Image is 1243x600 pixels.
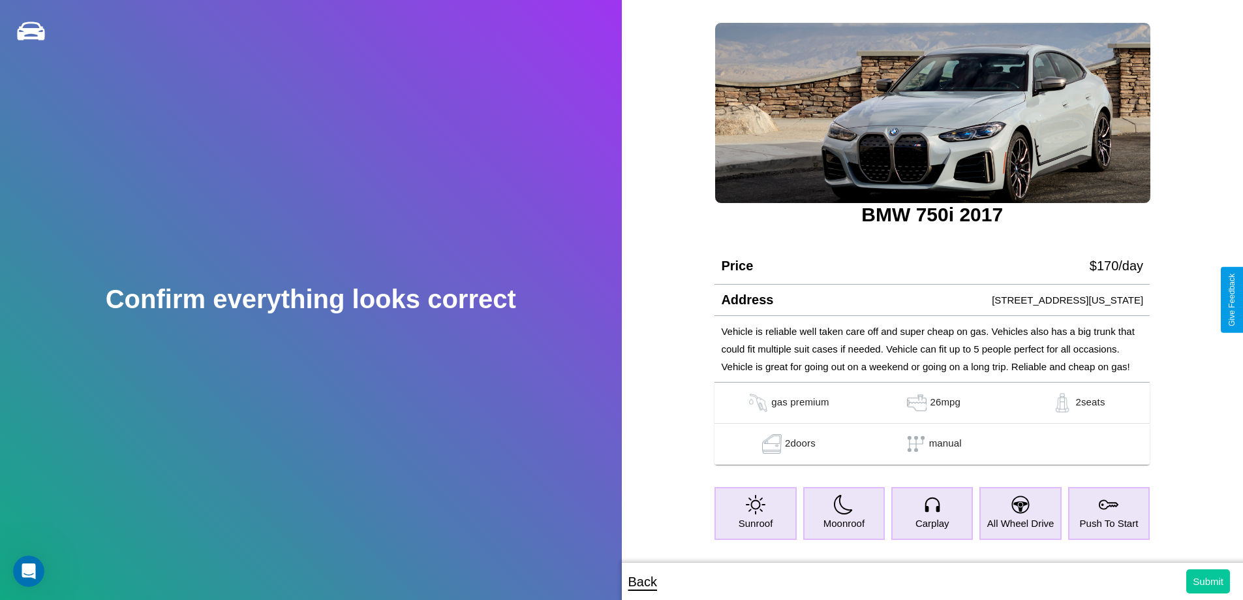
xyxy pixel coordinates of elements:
p: Sunroof [739,514,773,532]
p: 26 mpg [930,393,960,413]
button: Submit [1186,569,1230,593]
p: $ 170 /day [1090,254,1143,277]
p: Push To Start [1080,514,1139,532]
p: Back [628,570,657,593]
table: simple table [714,383,1150,465]
p: [STREET_ADDRESS][US_STATE] [992,291,1143,309]
p: gas premium [771,393,829,413]
img: gas [745,393,771,413]
p: 2 seats [1075,393,1105,413]
img: gas [1049,393,1075,413]
h2: Confirm everything looks correct [106,285,516,314]
p: Carplay [915,514,949,532]
p: Vehicle is reliable well taken care off and super cheap on gas. Vehicles also has a big trunk tha... [721,323,1143,375]
p: Moonroof [823,514,865,532]
p: All Wheel Drive [987,514,1054,532]
h3: BMW 750i 2017 [714,204,1150,226]
h4: Address [721,292,773,308]
img: gas [759,434,785,454]
p: manual [929,434,962,454]
iframe: Intercom live chat [13,556,44,587]
div: Give Feedback [1227,274,1236,326]
img: gas [904,393,930,413]
p: 2 doors [785,434,816,454]
h4: Price [721,259,753,274]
